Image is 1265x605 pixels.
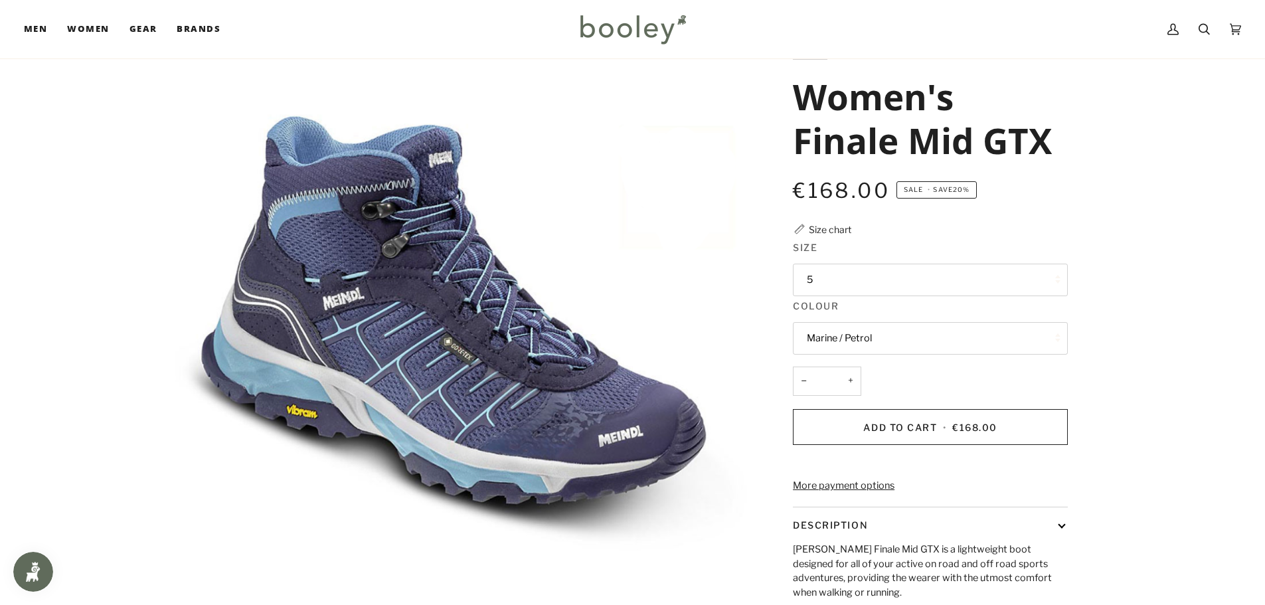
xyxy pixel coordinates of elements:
span: Size [793,240,817,254]
span: Women [67,23,109,36]
h1: Women's Finale Mid GTX [793,74,1058,162]
span: Men [24,23,47,36]
span: 20% [953,186,970,193]
span: €168.00 [952,422,997,433]
span: • [940,422,950,433]
a: More payment options [793,479,1068,493]
iframe: Button to open loyalty program pop-up [13,552,53,592]
span: Colour [793,299,839,313]
div: Size chart [809,222,851,236]
input: Quantity [793,367,861,396]
p: [PERSON_NAME] Finale Mid GTX is a lightweight boot designed for all of your active on road and of... [793,543,1068,600]
span: Gear [129,23,157,36]
em: • [925,186,933,193]
button: Add to Cart • €168.00 [793,409,1068,445]
span: €168.00 [793,178,890,203]
span: Sale [904,186,923,193]
button: + [840,367,861,396]
button: Marine / Petrol [793,322,1068,355]
button: − [793,367,814,396]
span: Brands [177,23,220,36]
button: 5 [793,264,1068,296]
button: Description [793,507,1068,543]
span: Add to Cart [863,422,937,433]
span: Save [896,181,977,199]
img: Booley [574,10,691,48]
